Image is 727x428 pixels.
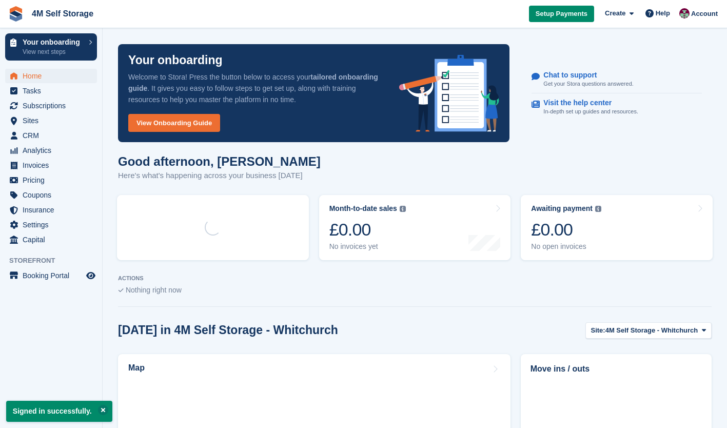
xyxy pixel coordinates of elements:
[118,323,338,337] h2: [DATE] in 4M Self Storage - Whitchurch
[5,69,97,83] a: menu
[591,325,605,336] span: Site:
[5,113,97,128] a: menu
[543,71,625,80] p: Chat to support
[28,5,97,22] a: 4M Self Storage
[543,80,633,88] p: Get your Stora questions answered.
[5,84,97,98] a: menu
[126,286,182,294] span: Nothing right now
[128,54,223,66] p: Your onboarding
[128,114,220,132] a: View Onboarding Guide
[585,322,712,339] button: Site: 4M Self Storage - Whitchurch
[85,269,97,282] a: Preview store
[128,71,383,105] p: Welcome to Stora! Press the button below to access your . It gives you easy to follow steps to ge...
[23,113,84,128] span: Sites
[400,206,406,212] img: icon-info-grey-7440780725fd019a000dd9b08b2336e03edf1995a4989e88bcd33f0948082b44.svg
[5,158,97,172] a: menu
[23,173,84,187] span: Pricing
[23,143,84,158] span: Analytics
[118,275,712,282] p: ACTIONS
[118,288,124,293] img: blank_slate_check_icon-ba018cac091ee9be17c0a81a6c232d5eb81de652e7a59be601be346b1b6ddf79.svg
[532,66,702,94] a: Chat to support Get your Stora questions answered.
[530,363,702,375] h2: Move ins / outs
[329,204,397,213] div: Month-to-date sales
[8,6,24,22] img: stora-icon-8386f47178a22dfd0bd8f6a31ec36ba5ce8667c1dd55bd0f319d3a0aa187defe.svg
[5,203,97,217] a: menu
[23,69,84,83] span: Home
[399,55,500,132] img: onboarding-info-6c161a55d2c0e0a8cae90662b2fe09162a5109e8cc188191df67fb4f79e88e88.svg
[5,128,97,143] a: menu
[23,188,84,202] span: Coupons
[23,84,84,98] span: Tasks
[23,38,84,46] p: Your onboarding
[5,188,97,202] a: menu
[5,218,97,232] a: menu
[23,99,84,113] span: Subscriptions
[605,8,625,18] span: Create
[529,6,594,23] a: Setup Payments
[23,268,84,283] span: Booking Portal
[532,93,702,121] a: Visit the help center In-depth set up guides and resources.
[679,8,690,18] img: James Philipson
[605,325,698,336] span: 4M Self Storage - Whitchurch
[595,206,601,212] img: icon-info-grey-7440780725fd019a000dd9b08b2336e03edf1995a4989e88bcd33f0948082b44.svg
[9,256,102,266] span: Storefront
[531,204,593,213] div: Awaiting payment
[531,242,601,251] div: No open invoices
[23,128,84,143] span: CRM
[329,242,406,251] div: No invoices yet
[319,195,511,260] a: Month-to-date sales £0.00 No invoices yet
[531,219,601,240] div: £0.00
[329,219,406,240] div: £0.00
[5,99,97,113] a: menu
[128,363,145,373] h2: Map
[118,154,321,168] h1: Good afternoon, [PERSON_NAME]
[6,401,112,422] p: Signed in successfully.
[5,232,97,247] a: menu
[118,170,321,182] p: Here's what's happening across your business [DATE]
[5,33,97,61] a: Your onboarding View next steps
[543,107,638,116] p: In-depth set up guides and resources.
[23,203,84,217] span: Insurance
[5,143,97,158] a: menu
[656,8,670,18] span: Help
[23,232,84,247] span: Capital
[5,173,97,187] a: menu
[23,158,84,172] span: Invoices
[23,218,84,232] span: Settings
[23,47,84,56] p: View next steps
[521,195,713,260] a: Awaiting payment £0.00 No open invoices
[5,268,97,283] a: menu
[691,9,718,19] span: Account
[536,9,587,19] span: Setup Payments
[543,99,630,107] p: Visit the help center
